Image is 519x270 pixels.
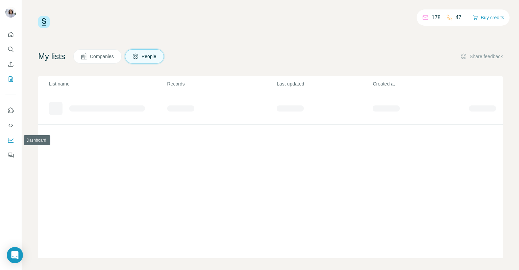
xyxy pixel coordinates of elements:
[90,53,115,60] span: Companies
[460,53,503,60] button: Share feedback
[142,53,157,60] span: People
[5,104,16,117] button: Use Surfe on LinkedIn
[473,13,504,22] button: Buy credits
[5,28,16,41] button: Quick start
[5,43,16,55] button: Search
[167,80,276,87] p: Records
[5,119,16,131] button: Use Surfe API
[7,247,23,263] div: Open Intercom Messenger
[5,58,16,70] button: Enrich CSV
[373,80,468,87] p: Created at
[277,80,372,87] p: Last updated
[455,14,462,22] p: 47
[5,149,16,161] button: Feedback
[5,134,16,146] button: Dashboard
[49,80,167,87] p: List name
[38,16,50,28] img: Surfe Logo
[5,73,16,85] button: My lists
[5,7,16,18] img: Avatar
[38,51,65,62] h4: My lists
[431,14,441,22] p: 178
